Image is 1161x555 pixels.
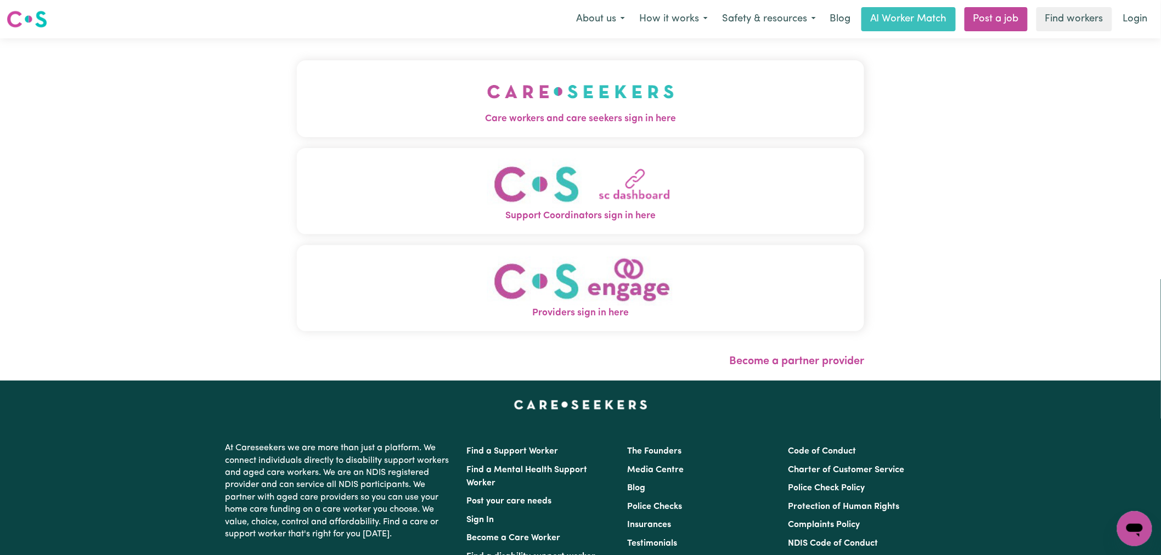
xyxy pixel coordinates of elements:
[965,7,1028,31] a: Post a job
[788,447,856,456] a: Code of Conduct
[715,8,823,31] button: Safety & resources
[7,7,47,32] a: Careseekers logo
[627,539,677,548] a: Testimonials
[627,484,645,492] a: Blog
[788,484,865,492] a: Police Check Policy
[627,466,684,474] a: Media Centre
[466,447,558,456] a: Find a Support Worker
[297,112,864,126] span: Care workers and care seekers sign in here
[466,497,551,506] a: Post your care needs
[297,245,864,331] button: Providers sign in here
[466,534,560,542] a: Become a Care Worker
[466,466,587,488] a: Find a Mental Health Support Worker
[861,7,956,31] a: AI Worker Match
[1036,7,1112,31] a: Find workers
[7,9,47,29] img: Careseekers logo
[788,539,878,548] a: NDIS Code of Conduct
[627,447,681,456] a: The Founders
[297,306,864,320] span: Providers sign in here
[297,148,864,234] button: Support Coordinators sign in here
[788,502,900,511] a: Protection of Human Rights
[632,8,715,31] button: How it works
[823,7,857,31] a: Blog
[297,209,864,223] span: Support Coordinators sign in here
[627,520,671,529] a: Insurances
[627,502,682,511] a: Police Checks
[514,400,647,409] a: Careseekers home page
[297,60,864,137] button: Care workers and care seekers sign in here
[466,516,494,524] a: Sign In
[788,520,860,529] a: Complaints Policy
[225,438,453,545] p: At Careseekers we are more than just a platform. We connect individuals directly to disability su...
[1117,7,1154,31] a: Login
[788,466,905,474] a: Charter of Customer Service
[569,8,632,31] button: About us
[729,356,864,367] a: Become a partner provider
[1117,511,1152,546] iframe: Button to launch messaging window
